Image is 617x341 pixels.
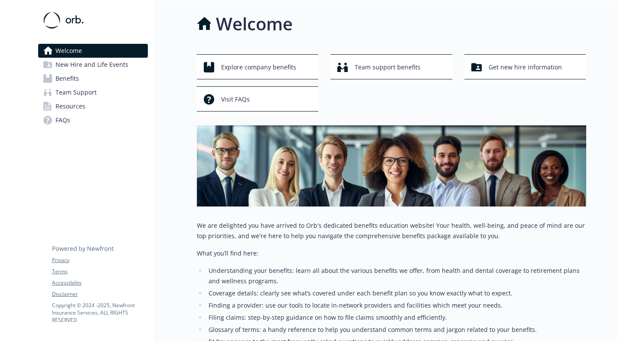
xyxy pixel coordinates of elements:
a: Terms [52,268,147,275]
span: New Hire and Life Events [55,58,128,72]
a: Team Support [38,85,148,99]
span: Resources [55,99,85,113]
a: Resources [38,99,148,113]
span: Team support benefits [355,59,421,75]
span: Explore company benefits [221,59,296,75]
span: FAQs [55,113,70,127]
span: Get new hire information [489,59,562,75]
span: Visit FAQs [221,91,250,108]
a: Accessibility [52,279,147,287]
a: Benefits [38,72,148,85]
li: Finding a provider: use our tools to locate in-network providers and facilities which meet your n... [206,300,586,311]
li: Filing claims: step-by-step guidance on how to file claims smoothly and efficiently. [206,312,586,323]
p: What you’ll find here: [197,248,586,259]
button: Explore company benefits [197,54,319,79]
p: Copyright © 2024 - 2025 , Newfront Insurance Services, ALL RIGHTS RESERVED [52,302,147,324]
button: Team support benefits [330,54,452,79]
li: Understanding your benefits: learn all about the various benefits we offer, from health and denta... [206,266,586,286]
a: Disclaimer [52,290,147,298]
button: Visit FAQs [197,86,319,111]
h1: Welcome [216,11,293,37]
li: Coverage details: clearly see what’s covered under each benefit plan so you know exactly what to ... [206,288,586,298]
button: Get new hire information [464,54,586,79]
span: Benefits [55,72,79,85]
li: Glossary of terms: a handy reference to help you understand common terms and jargon related to yo... [206,325,586,335]
a: Welcome [38,44,148,58]
span: Team Support [55,85,97,99]
img: overview page banner [197,125,586,207]
a: Privacy [52,256,147,264]
p: We are delighted you have arrived to Orb's dedicated benefits education website! Your health, wel... [197,220,586,241]
a: New Hire and Life Events [38,58,148,72]
span: Welcome [55,44,82,58]
a: FAQs [38,113,148,127]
